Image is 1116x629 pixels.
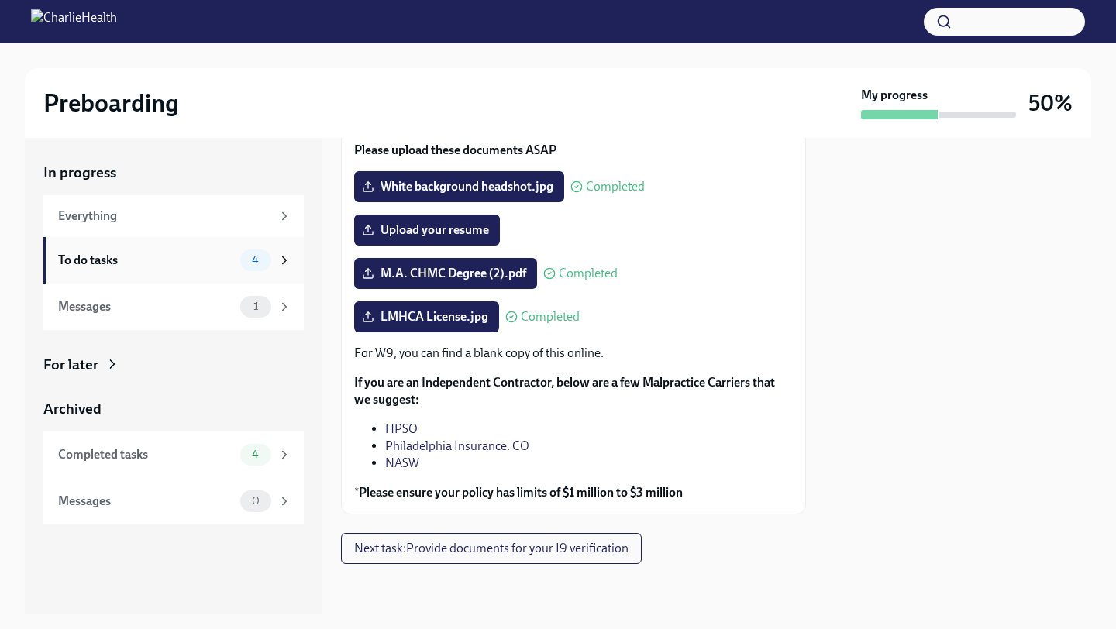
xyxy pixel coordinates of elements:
a: Messages1 [43,284,304,330]
label: White background headshot.jpg [354,171,564,202]
span: Upload your resume [365,222,489,238]
a: Everything [43,195,304,237]
span: 1 [244,301,267,312]
a: Philadelphia Insurance. CO [385,438,529,453]
strong: My progress [861,87,928,104]
div: For later [43,355,98,375]
button: Next task:Provide documents for your I9 verification [341,533,642,564]
p: For W9, you can find a blank copy of this online. [354,345,793,362]
label: LMHCA License.jpg [354,301,499,332]
div: To do tasks [58,252,234,269]
span: White background headshot.jpg [365,179,553,194]
strong: Please upload these documents ASAP [354,143,556,157]
a: For later [43,355,304,375]
a: In progress [43,163,304,183]
span: Completed [559,267,618,280]
span: LMHCA License.jpg [365,309,488,325]
strong: Please ensure your policy has limits of $1 million to $3 million [359,485,683,500]
a: NASW [385,455,419,470]
span: Next task : Provide documents for your I9 verification [354,541,629,556]
span: Completed [586,180,645,193]
label: Upload your resume [354,215,500,246]
div: Messages [58,493,234,510]
span: 0 [243,495,269,507]
div: Messages [58,298,234,315]
span: 4 [243,449,268,460]
span: M.A. CHMC Degree (2).pdf [365,266,526,281]
div: Completed tasks [58,446,234,463]
span: 4 [243,254,268,266]
h2: Preboarding [43,88,179,119]
a: To do tasks4 [43,237,304,284]
h3: 50% [1028,89,1073,117]
span: Completed [521,311,580,323]
a: Messages0 [43,478,304,524]
a: Completed tasks4 [43,431,304,478]
label: M.A. CHMC Degree (2).pdf [354,258,537,289]
a: HPSO [385,421,418,436]
img: CharlieHealth [31,9,117,34]
strong: If you are an Independent Contractor, below are a few Malpractice Carriers that we suggest: [354,375,775,407]
div: Everything [58,208,271,225]
a: Archived [43,399,304,419]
